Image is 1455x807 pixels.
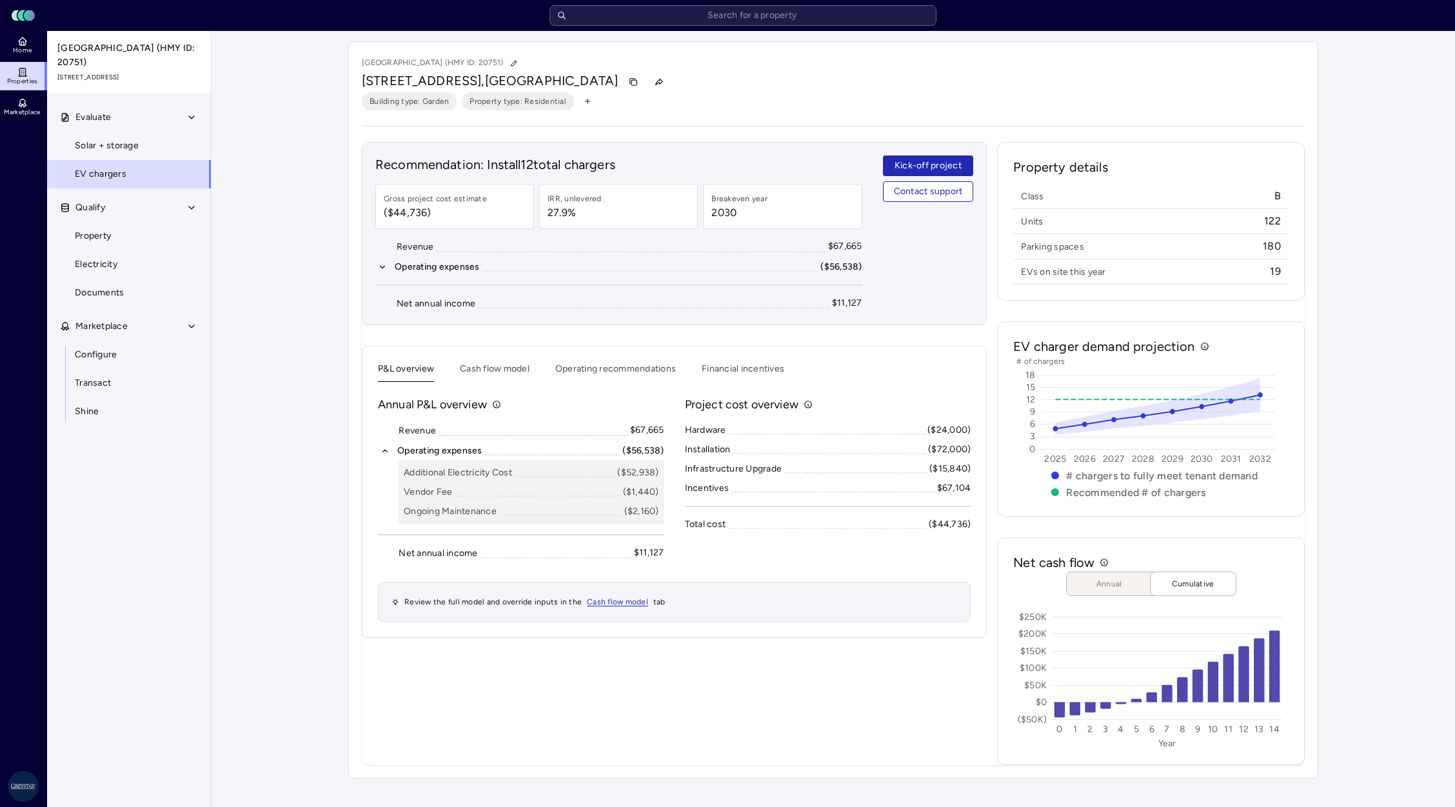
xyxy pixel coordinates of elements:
[46,279,212,307] a: Documents
[685,517,726,532] div: Total cost
[1016,357,1065,366] text: # of chargers
[617,466,658,480] div: ($52,938)
[1162,453,1183,464] text: 2029
[399,424,436,438] div: Revenue
[1221,453,1242,464] text: 2031
[1013,158,1289,186] h2: Property details
[1031,419,1036,430] text: 6
[1031,406,1036,417] text: 9
[1132,453,1154,464] text: 2028
[928,443,971,457] div: ($72,000)
[1134,724,1139,735] text: 5
[1158,738,1176,749] text: Year
[378,362,434,382] button: P&L overview
[46,369,212,397] a: Transact
[399,546,477,561] div: Net annual income
[623,485,659,499] div: ($1,440)
[1274,189,1281,203] span: B
[397,240,434,254] div: Revenue
[702,362,784,382] button: Financial incentives
[13,46,32,54] span: Home
[1254,724,1264,735] text: 13
[894,184,963,199] span: Contact support
[362,55,522,72] p: [GEOGRAPHIC_DATA] (HMY ID: 20751)
[75,404,99,419] span: Shine
[47,103,212,132] button: Evaluate
[46,250,212,279] a: Electricity
[929,462,971,476] div: ($15,840)
[1024,680,1047,691] text: $50K
[1161,577,1225,590] span: Cumulative
[832,296,862,310] div: $11,127
[8,771,39,802] img: Greystar AS
[630,423,664,437] div: $67,665
[624,504,659,519] div: ($2,160)
[587,597,648,606] span: Cash flow model
[75,257,117,272] span: Electricity
[362,92,457,110] button: Building type: Garden
[1036,697,1047,708] text: $0
[46,132,212,160] a: Solar + storage
[378,582,971,622] div: Review the full model and override inputs in the tab
[1263,239,1281,254] span: 180
[47,312,212,341] button: Marketplace
[75,376,111,390] span: Transact
[937,481,971,495] div: $67,104
[75,201,105,215] span: Qualify
[549,5,936,26] input: Search for a property
[1045,453,1067,464] text: 2025
[404,485,453,499] div: Vendor Fee
[820,260,862,274] div: ($56,538)
[685,462,782,476] div: Infrastructure Upgrade
[548,205,602,221] span: 27.9%
[4,108,40,116] span: Marketplace
[711,205,767,221] span: 2030
[384,192,487,205] div: Gross project cost estimate
[1249,453,1271,464] text: 2032
[462,92,574,110] button: Property type: Residential
[46,341,212,369] a: Configure
[362,73,485,88] span: [STREET_ADDRESS],
[1067,470,1258,482] text: # chargers to fully meet tenant demand
[1067,486,1206,499] text: Recommended # of chargers
[1013,553,1094,572] h2: Net cash flow
[1031,431,1036,442] text: 3
[1270,264,1281,279] span: 19
[1030,444,1036,455] text: 0
[75,167,126,181] span: EV chargers
[1018,628,1047,639] text: $200K
[929,517,971,532] div: ($44,736)
[1021,190,1044,203] span: Class
[634,546,664,560] div: $11,127
[370,95,449,108] span: Building type: Garden
[1019,612,1047,623] text: $250K
[404,466,512,480] div: Additional Electricity Cost
[7,77,38,85] span: Properties
[397,297,475,311] div: Net annual income
[75,110,111,125] span: Evaluate
[75,229,111,243] span: Property
[46,397,212,426] a: Shine
[75,348,117,362] span: Configure
[1018,714,1047,725] text: ($50K)
[548,192,602,205] div: IRR, unlevered
[1208,724,1218,735] text: 10
[75,319,128,334] span: Marketplace
[1225,724,1233,735] text: 11
[1021,215,1043,228] span: Units
[1074,453,1096,464] text: 2026
[378,444,664,458] button: Operating expenses($56,538)
[1020,646,1047,657] text: $150K
[1264,214,1281,228] span: 122
[685,481,729,495] div: Incentives
[395,260,480,274] div: Operating expenses
[685,396,798,413] p: Project cost overview
[1270,724,1280,735] text: 14
[1021,241,1084,253] span: Parking spaces
[1027,394,1036,405] text: 12
[1195,724,1200,735] text: 9
[1191,453,1213,464] text: 2030
[685,443,731,457] div: Installation
[75,139,139,153] span: Solar + storage
[378,396,487,413] p: Annual P&L overview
